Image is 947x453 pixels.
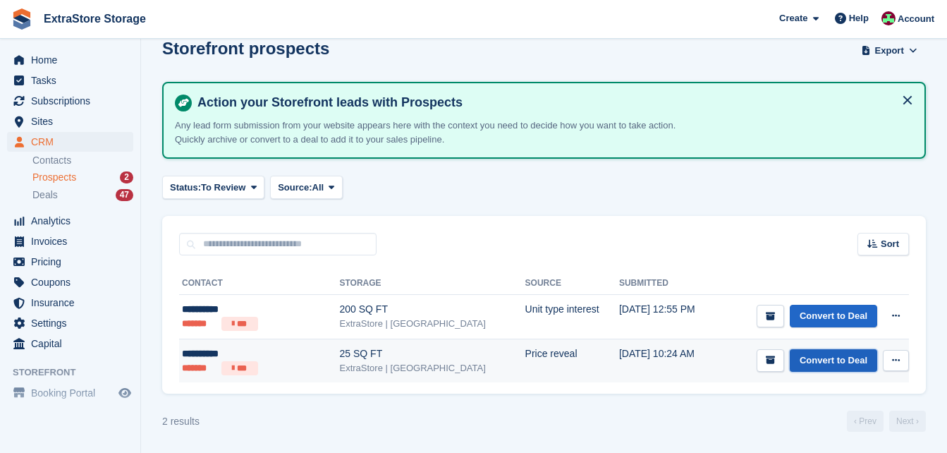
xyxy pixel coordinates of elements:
div: 47 [116,189,133,201]
span: Storefront [13,366,140,380]
span: All [312,181,324,195]
a: Convert to Deal [790,349,877,373]
a: menu [7,272,133,292]
a: menu [7,71,133,90]
span: Account [898,12,934,26]
th: Contact [179,272,340,295]
a: menu [7,252,133,272]
h1: Storefront prospects [162,39,329,58]
a: menu [7,334,133,354]
span: Booking Portal [31,383,116,403]
div: 200 SQ FT [340,302,525,317]
a: menu [7,231,133,251]
a: menu [7,132,133,152]
span: To Review [201,181,245,195]
a: Convert to Deal [790,305,877,328]
a: menu [7,50,133,70]
a: menu [7,313,133,333]
span: Create [779,11,807,25]
a: menu [7,383,133,403]
td: [DATE] 12:55 PM [619,295,716,339]
p: Any lead form submission from your website appears here with the context you need to decide how y... [175,119,704,146]
span: Capital [31,334,116,354]
a: Deals 47 [32,188,133,203]
nav: Page [844,411,929,432]
span: Prospects [32,171,76,184]
span: Insurance [31,293,116,313]
td: Unit type interest [525,295,619,339]
span: Sort [881,237,899,251]
button: Export [858,39,920,62]
span: Analytics [31,211,116,231]
button: Source: All [270,176,343,199]
span: Invoices [31,231,116,251]
a: Next [889,411,926,432]
span: Coupons [31,272,116,292]
a: menu [7,91,133,111]
button: Status: To Review [162,176,264,199]
span: Settings [31,313,116,333]
a: menu [7,111,133,131]
span: Help [849,11,869,25]
a: Preview store [116,385,133,401]
th: Storage [340,272,525,295]
img: Chelsea Parker [881,11,896,25]
img: stora-icon-8386f47178a22dfd0bd8f6a31ec36ba5ce8667c1dd55bd0f319d3a0aa187defe.svg [11,8,32,30]
span: Subscriptions [31,91,116,111]
div: ExtraStore | [GEOGRAPHIC_DATA] [340,317,525,331]
span: Sites [31,111,116,131]
a: Contacts [32,154,133,167]
td: Price reveal [525,339,619,382]
span: Tasks [31,71,116,90]
a: Prospects 2 [32,170,133,185]
a: menu [7,293,133,313]
div: ExtraStore | [GEOGRAPHIC_DATA] [340,361,525,375]
div: 25 SQ FT [340,346,525,361]
span: Status: [170,181,201,195]
a: Previous [847,411,884,432]
span: Pricing [31,252,116,272]
span: Home [31,50,116,70]
a: ExtraStore Storage [38,7,152,30]
a: menu [7,211,133,231]
span: Deals [32,188,58,202]
th: Submitted [619,272,716,295]
span: CRM [31,132,116,152]
h4: Action your Storefront leads with Prospects [192,95,913,111]
span: Export [875,44,904,58]
span: Source: [278,181,312,195]
td: [DATE] 10:24 AM [619,339,716,382]
div: 2 results [162,414,200,429]
div: 2 [120,171,133,183]
th: Source [525,272,619,295]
